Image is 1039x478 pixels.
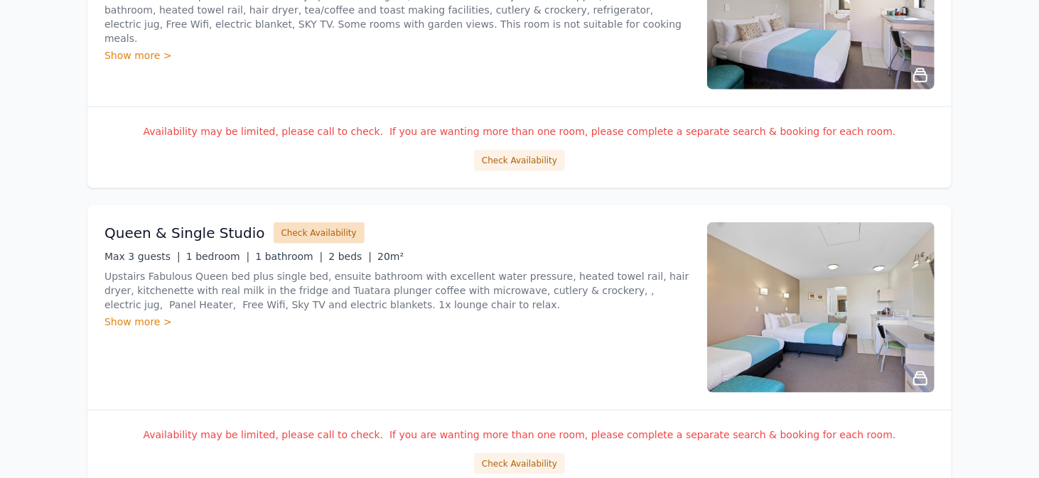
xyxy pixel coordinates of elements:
span: 1 bathroom | [255,251,323,262]
h3: Queen & Single Studio [104,223,265,243]
button: Check Availability [474,453,565,474]
p: Upstairs Fabulous Queen bed plus single bed, ensuite bathroom with excellent water pressure, heat... [104,269,690,312]
span: Max 3 guests | [104,251,181,262]
button: Check Availability [474,150,565,171]
div: Show more > [104,48,690,63]
p: Availability may be limited, please call to check. If you are wanting more than one room, please ... [104,428,935,442]
span: 1 bedroom | [186,251,250,262]
span: 20m² [377,251,404,262]
button: Check Availability [274,222,365,244]
div: Show more > [104,315,690,329]
p: Availability may be limited, please call to check. If you are wanting more than one room, please ... [104,124,935,138]
span: 2 beds | [328,251,372,262]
